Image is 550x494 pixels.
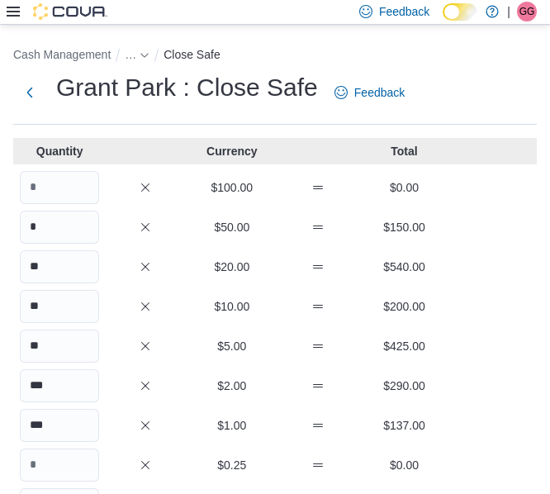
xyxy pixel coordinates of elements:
[364,338,443,354] p: $425.00
[192,179,272,196] p: $100.00
[140,50,149,60] svg: - Clicking this button will toggle a popover dialog.
[13,76,46,109] button: Next
[507,2,510,21] p: |
[13,48,111,61] button: Cash Management
[328,76,411,109] a: Feedback
[364,143,443,159] p: Total
[20,171,99,204] input: Quantity
[364,219,443,235] p: $150.00
[192,143,272,159] p: Currency
[364,179,443,196] p: $0.00
[517,2,537,21] div: G Gudmundson
[20,369,99,402] input: Quantity
[125,48,136,61] span: See collapsed breadcrumbs
[364,298,443,315] p: $200.00
[192,338,272,354] p: $5.00
[519,2,535,21] span: GG
[379,3,429,20] span: Feedback
[20,330,99,363] input: Quantity
[20,449,99,482] input: Quantity
[354,84,405,101] span: Feedback
[192,417,272,434] p: $1.00
[20,409,99,442] input: Quantity
[364,457,443,473] p: $0.00
[364,259,443,275] p: $540.00
[192,298,272,315] p: $10.00
[192,219,272,235] p: $50.00
[443,3,477,21] input: Dark Mode
[192,457,272,473] p: $0.25
[192,378,272,394] p: $2.00
[56,71,318,104] h1: Grant Park : Close Safe
[20,211,99,244] input: Quantity
[192,259,272,275] p: $20.00
[125,48,149,61] button: See collapsed breadcrumbs - Clicking this button will toggle a popover dialog.
[20,143,99,159] p: Quantity
[364,378,443,394] p: $290.00
[164,48,220,61] button: Close Safe
[20,250,99,283] input: Quantity
[33,3,107,20] img: Cova
[20,290,99,323] input: Quantity
[364,417,443,434] p: $137.00
[13,45,537,68] nav: An example of EuiBreadcrumbs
